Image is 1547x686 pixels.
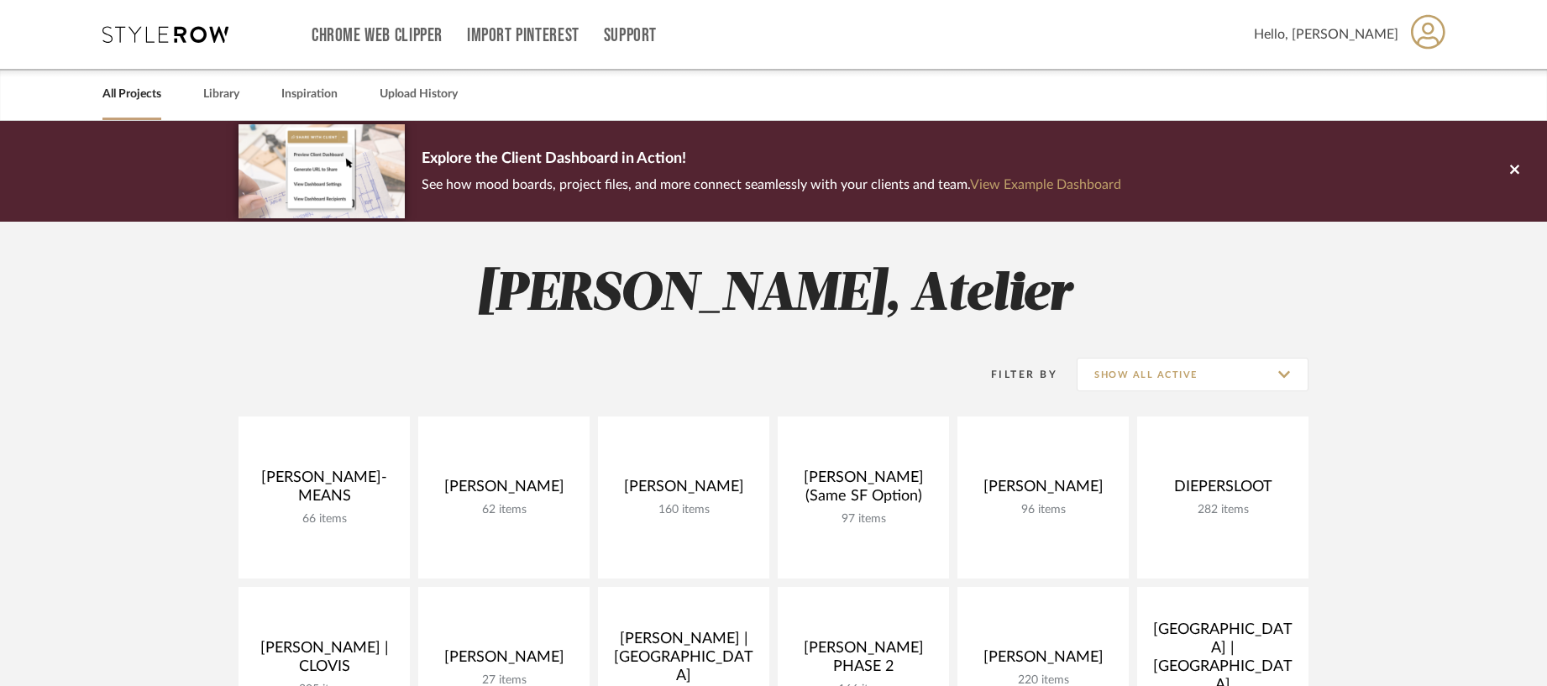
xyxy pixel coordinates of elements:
[432,478,576,503] div: [PERSON_NAME]
[791,469,936,512] div: [PERSON_NAME] (Same SF Option)
[422,146,1121,173] p: Explore the Client Dashboard in Action!
[252,469,396,512] div: [PERSON_NAME]-MEANS
[380,83,458,106] a: Upload History
[252,512,396,526] div: 66 items
[969,366,1057,383] div: Filter By
[432,503,576,517] div: 62 items
[791,639,936,683] div: [PERSON_NAME] PHASE 2
[611,503,756,517] div: 160 items
[1254,24,1398,45] span: Hello, [PERSON_NAME]
[791,512,936,526] div: 97 items
[604,29,657,43] a: Support
[970,178,1121,191] a: View Example Dashboard
[169,264,1378,327] h2: [PERSON_NAME], Atelier
[312,29,443,43] a: Chrome Web Clipper
[239,124,405,217] img: d5d033c5-7b12-40c2-a960-1ecee1989c38.png
[611,478,756,503] div: [PERSON_NAME]
[432,648,576,673] div: [PERSON_NAME]
[971,478,1115,503] div: [PERSON_NAME]
[1151,478,1295,503] div: DIEPERSLOOT
[422,173,1121,196] p: See how mood boards, project files, and more connect seamlessly with your clients and team.
[102,83,161,106] a: All Projects
[971,503,1115,517] div: 96 items
[467,29,579,43] a: Import Pinterest
[1151,503,1295,517] div: 282 items
[203,83,239,106] a: Library
[281,83,338,106] a: Inspiration
[252,639,396,683] div: [PERSON_NAME] | CLOVIS
[971,648,1115,673] div: [PERSON_NAME]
